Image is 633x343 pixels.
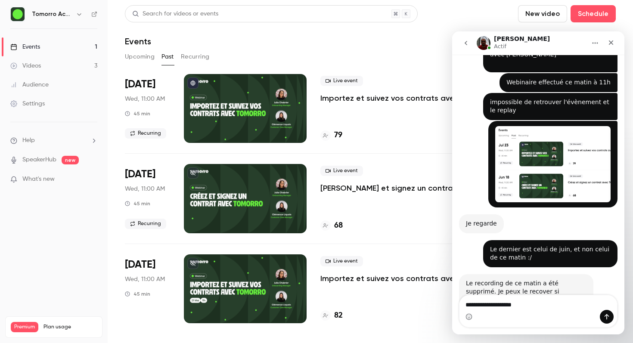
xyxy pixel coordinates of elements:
[125,36,151,46] h1: Events
[11,322,38,332] span: Premium
[125,200,150,207] div: 45 min
[11,7,25,21] img: Tomorro Academy
[452,31,624,334] iframe: Intercom live chat
[10,43,40,51] div: Events
[125,275,165,284] span: Wed, 11:00 AM
[320,256,363,266] span: Live event
[334,310,343,321] h4: 82
[320,310,343,321] a: 82
[320,220,343,232] a: 68
[125,74,170,143] div: Jul 23 Wed, 11:00 AM (Europe/Paris)
[62,156,79,164] span: new
[125,219,166,229] span: Recurring
[320,166,363,176] span: Live event
[161,50,174,64] button: Past
[125,164,170,233] div: Jun 18 Wed, 11:00 AM (Europe/Paris)
[125,258,155,272] span: [DATE]
[320,273,482,284] a: Importez et suivez vos contrats avec [PERSON_NAME]
[125,185,165,193] span: Wed, 11:00 AM
[22,136,35,145] span: Help
[10,136,97,145] li: help-dropdown-opener
[22,155,56,164] a: SpeakerHub
[125,110,150,117] div: 45 min
[125,50,155,64] button: Upcoming
[334,220,343,232] h4: 68
[320,130,342,141] a: 79
[132,9,218,19] div: Search for videos or events
[125,128,166,139] span: Recurring
[22,175,55,184] span: What's new
[10,99,45,108] div: Settings
[320,76,363,86] span: Live event
[32,10,72,19] h6: Tomorro Academy
[571,5,616,22] button: Schedule
[125,77,155,91] span: [DATE]
[125,254,170,323] div: May 21 Wed, 11:00 AM (Europe/Paris)
[10,62,41,70] div: Videos
[10,80,49,89] div: Audience
[518,5,567,22] button: New video
[125,290,150,297] div: 45 min
[43,324,97,331] span: Plan usage
[334,130,342,141] h4: 79
[125,95,165,103] span: Wed, 11:00 AM
[181,50,210,64] button: Recurring
[320,93,482,103] a: Importez et suivez vos contrats avec [PERSON_NAME]
[320,183,482,193] a: [PERSON_NAME] et signez un contrat avec [PERSON_NAME]
[125,167,155,181] span: [DATE]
